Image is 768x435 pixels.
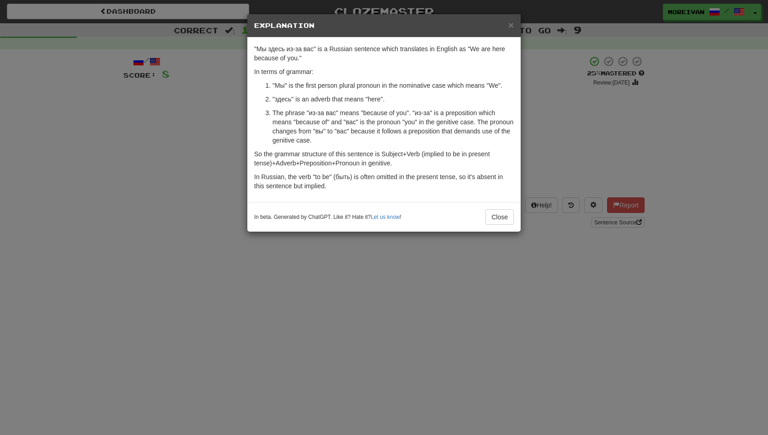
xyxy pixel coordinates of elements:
small: In beta. Generated by ChatGPT. Like it? Hate it? ! [254,213,401,221]
button: Close [485,209,514,225]
p: So the grammar structure of this sentence is Subject+Verb (implied to be in present tense)+Adverb... [254,149,514,168]
p: "здесь" is an adverb that means "here". [272,95,514,104]
p: The phrase "из-за вас" means "because of you". "из-за" is a preposition which means "because of" ... [272,108,514,145]
p: "Мы" is the first person plural pronoun in the nominative case which means "We". [272,81,514,90]
h5: Explanation [254,21,514,30]
p: In terms of grammar: [254,67,514,76]
p: "Мы здесь из-за вас" is a Russian sentence which translates in English as "We are here because of... [254,44,514,63]
button: Close [508,20,514,30]
span: × [508,20,514,30]
p: In Russian, the verb "to be" (быть) is often omitted in the present tense, so it's absent in this... [254,172,514,191]
a: Let us know [371,214,400,220]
